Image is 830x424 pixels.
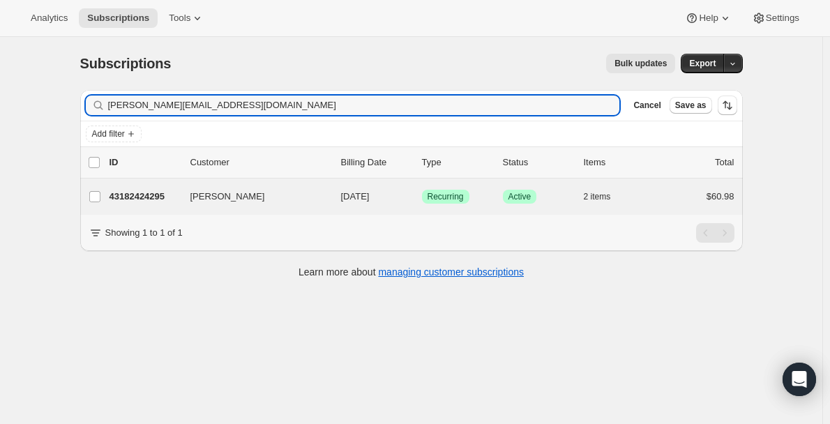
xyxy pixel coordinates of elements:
span: Recurring [428,191,464,202]
button: Help [677,8,740,28]
p: ID [110,156,179,169]
span: Bulk updates [614,58,667,69]
button: Save as [670,97,712,114]
input: Filter subscribers [108,96,620,115]
button: Bulk updates [606,54,675,73]
button: Subscriptions [79,8,158,28]
button: Settings [744,8,808,28]
button: 2 items [584,187,626,206]
span: Active [508,191,531,202]
span: Export [689,58,716,69]
div: 43182424295[PERSON_NAME][DATE]SuccessRecurringSuccessActive2 items$60.98 [110,187,734,206]
span: Subscriptions [87,13,149,24]
div: Type [422,156,492,169]
span: $60.98 [707,191,734,202]
button: Add filter [86,126,142,142]
p: Customer [190,156,330,169]
span: Add filter [92,128,125,139]
button: Analytics [22,8,76,28]
p: Status [503,156,573,169]
span: Subscriptions [80,56,172,71]
p: 43182424295 [110,190,179,204]
button: Tools [160,8,213,28]
span: Tools [169,13,190,24]
span: Save as [675,100,707,111]
div: Items [584,156,654,169]
p: Learn more about [299,265,524,279]
p: Total [715,156,734,169]
button: Cancel [628,97,666,114]
span: [PERSON_NAME] [190,190,265,204]
span: 2 items [584,191,611,202]
p: Showing 1 to 1 of 1 [105,226,183,240]
nav: Pagination [696,223,734,243]
div: Open Intercom Messenger [783,363,816,396]
span: Cancel [633,100,661,111]
p: Billing Date [341,156,411,169]
span: Settings [766,13,799,24]
span: Analytics [31,13,68,24]
a: managing customer subscriptions [378,266,524,278]
button: [PERSON_NAME] [182,185,322,208]
span: [DATE] [341,191,370,202]
button: Export [681,54,724,73]
div: IDCustomerBilling DateTypeStatusItemsTotal [110,156,734,169]
span: Help [699,13,718,24]
button: Sort the results [718,96,737,115]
